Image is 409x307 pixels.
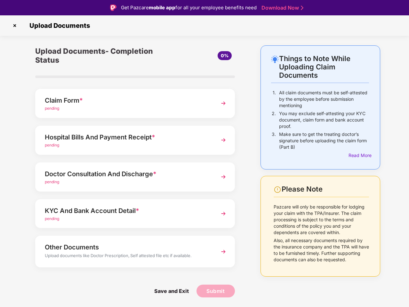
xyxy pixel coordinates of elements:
[221,53,229,58] span: 0%
[35,45,168,66] div: Upload Documents- Completion Status
[45,132,210,142] div: Hospital Bills And Payment Receipt
[272,131,276,150] p: 3.
[261,4,301,11] a: Download Now
[218,134,229,146] img: svg+xml;base64,PHN2ZyBpZD0iTmV4dCIgeG1sbnM9Imh0dHA6Ly93d3cudzMub3JnLzIwMDAvc3ZnIiB3aWR0aD0iMzYiIG...
[45,252,210,261] div: Upload documents like Doctor Prescription, Self attested file etc if available.
[45,143,59,147] span: pending
[274,204,369,236] p: Pazcare will only be responsible for lodging your claim with the TPA/Insurer. The claim processin...
[272,110,276,130] p: 2.
[349,152,369,159] div: Read More
[45,179,59,184] span: pending
[301,4,303,11] img: Stroke
[148,285,195,297] span: Save and Exit
[273,90,276,109] p: 1.
[279,54,369,79] div: Things to Note While Uploading Claim Documents
[45,216,59,221] span: pending
[282,185,369,193] div: Please Note
[23,22,93,29] span: Upload Documents
[149,4,175,11] strong: mobile app
[218,246,229,257] img: svg+xml;base64,PHN2ZyBpZD0iTmV4dCIgeG1sbnM9Imh0dHA6Ly93d3cudzMub3JnLzIwMDAvc3ZnIiB3aWR0aD0iMzYiIG...
[45,106,59,111] span: pending
[218,208,229,219] img: svg+xml;base64,PHN2ZyBpZD0iTmV4dCIgeG1sbnM9Imh0dHA6Ly93d3cudzMub3JnLzIwMDAvc3ZnIiB3aWR0aD0iMzYiIG...
[274,186,281,193] img: svg+xml;base64,PHN2ZyBpZD0iV2FybmluZ18tXzI0eDI0IiBkYXRhLW5hbWU9Ildhcm5pbmcgLSAyNHgyNCIgeG1sbnM9Im...
[218,98,229,109] img: svg+xml;base64,PHN2ZyBpZD0iTmV4dCIgeG1sbnM9Imh0dHA6Ly93d3cudzMub3JnLzIwMDAvc3ZnIiB3aWR0aD0iMzYiIG...
[196,285,235,297] button: Submit
[110,4,116,11] img: Logo
[45,206,210,216] div: KYC And Bank Account Detail
[274,237,369,263] p: Also, all necessary documents required by the insurance company and the TPA will have to be furni...
[45,169,210,179] div: Doctor Consultation And Discharge
[279,131,369,150] p: Make sure to get the treating doctor’s signature before uploading the claim form (Part B)
[271,55,279,63] img: svg+xml;base64,PHN2ZyB4bWxucz0iaHR0cDovL3d3dy53My5vcmcvMjAwMC9zdmciIHdpZHRoPSIyNC4wOTMiIGhlaWdodD...
[10,20,20,31] img: svg+xml;base64,PHN2ZyBpZD0iQ3Jvc3MtMzJ4MzIiIHhtbG5zPSJodHRwOi8vd3d3LnczLm9yZy8yMDAwL3N2ZyIgd2lkdG...
[45,95,210,106] div: Claim Form
[121,4,257,12] div: Get Pazcare for all your employee benefits need
[218,171,229,183] img: svg+xml;base64,PHN2ZyBpZD0iTmV4dCIgeG1sbnM9Imh0dHA6Ly93d3cudzMub3JnLzIwMDAvc3ZnIiB3aWR0aD0iMzYiIG...
[279,110,369,130] p: You may exclude self-attesting your KYC document, claim form and bank account proof.
[279,90,369,109] p: All claim documents must be self-attested by the employee before submission mentioning
[45,242,210,252] div: Other Documents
